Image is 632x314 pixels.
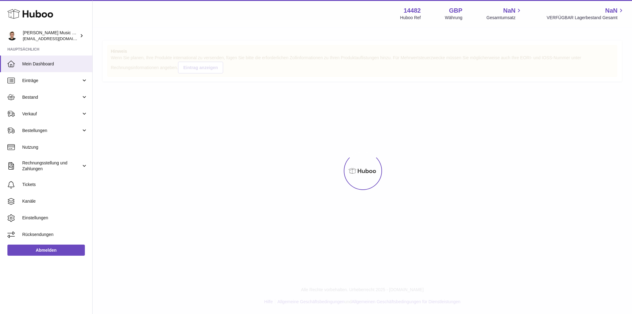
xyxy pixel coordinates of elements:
[486,6,522,21] a: NaN Gesamtumsatz
[22,160,81,172] span: Rechnungsstellung und Zahlungen
[400,15,421,21] div: Huboo Ref
[22,198,88,204] span: Kanäle
[605,6,617,15] span: NaN
[7,31,17,40] img: management@paulfeyorganist.com
[7,245,85,256] a: Abmelden
[22,111,81,117] span: Verkauf
[22,78,81,84] span: Einträge
[547,6,625,21] a: NaN VERFÜGBAR Lagerbestand Gesamt
[486,15,522,21] span: Gesamtumsatz
[22,232,88,238] span: Rücksendungen
[445,15,463,21] div: Währung
[22,61,88,67] span: Mein Dashboard
[547,15,625,21] span: VERFÜGBAR Lagerbestand Gesamt
[22,94,81,100] span: Bestand
[22,128,81,134] span: Bestellungen
[23,36,91,41] span: [EMAIL_ADDRESS][DOMAIN_NAME]
[503,6,515,15] span: NaN
[22,215,88,221] span: Einstellungen
[449,6,462,15] strong: GBP
[22,144,88,150] span: Nutzung
[22,182,88,188] span: Tickets
[23,30,78,42] div: [PERSON_NAME] Music & Media Publishing - FZCO
[404,6,421,15] strong: 14482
